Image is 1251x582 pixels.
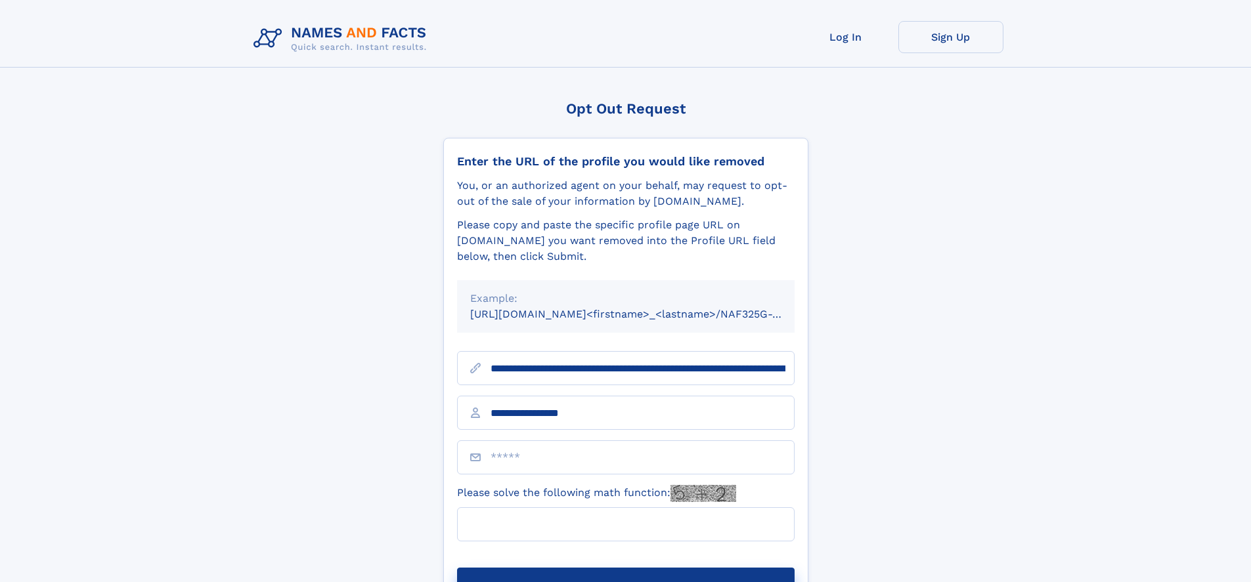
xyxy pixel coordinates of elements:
small: [URL][DOMAIN_NAME]<firstname>_<lastname>/NAF325G-xxxxxxxx [470,308,820,320]
a: Log In [793,21,898,53]
img: Logo Names and Facts [248,21,437,56]
div: Please copy and paste the specific profile page URL on [DOMAIN_NAME] you want removed into the Pr... [457,217,795,264]
div: Example: [470,291,781,306]
div: You, or an authorized agent on your behalf, may request to opt-out of the sale of your informatio... [457,178,795,209]
div: Opt Out Request [443,100,808,117]
div: Enter the URL of the profile you would like removed [457,154,795,169]
label: Please solve the following math function: [457,485,736,502]
a: Sign Up [898,21,1003,53]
